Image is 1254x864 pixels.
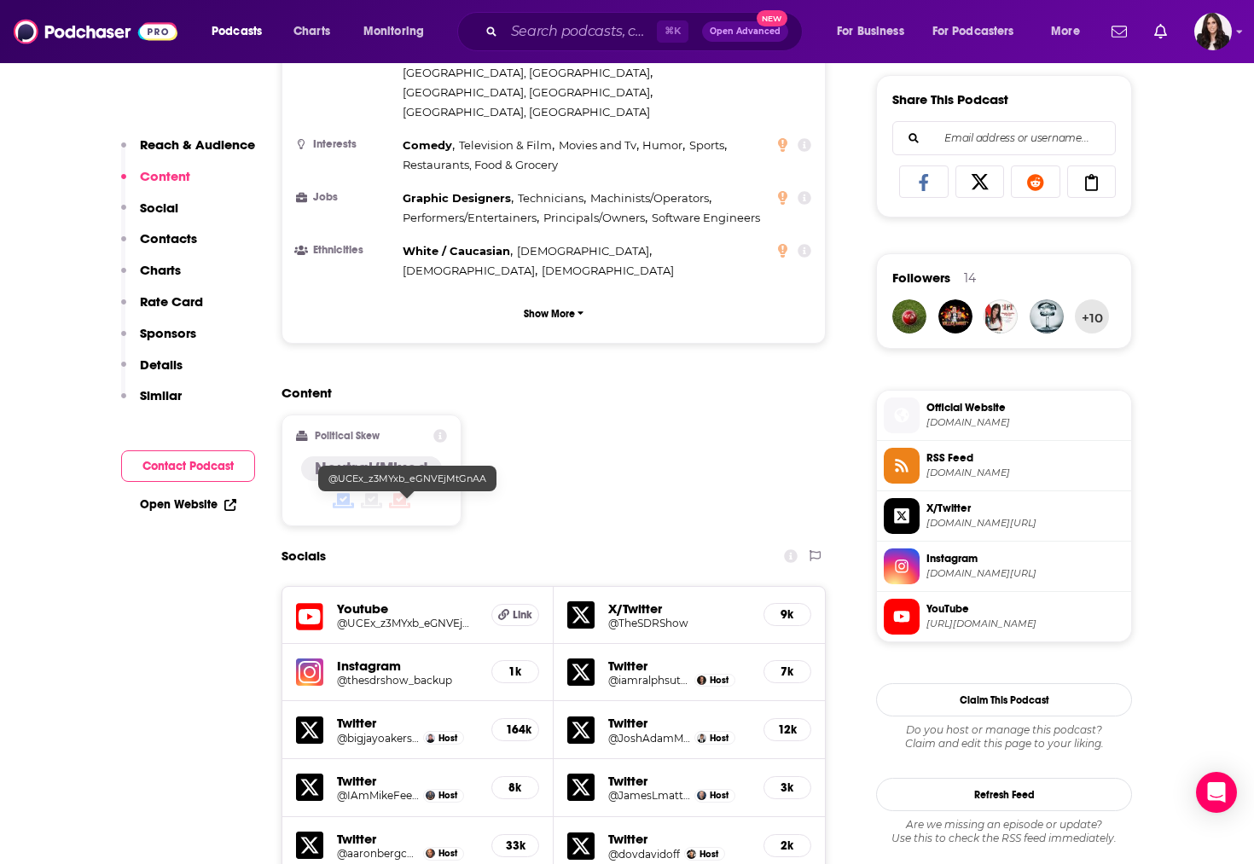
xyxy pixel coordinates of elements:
[337,600,478,617] h5: Youtube
[710,675,729,686] span: Host
[608,773,750,789] h5: Twitter
[14,15,177,48] img: Podchaser - Follow, Share and Rate Podcasts
[403,83,653,102] span: ,
[1194,13,1232,50] img: User Profile
[1030,299,1064,333] img: somethingwitty
[351,18,446,45] button: open menu
[876,818,1132,845] div: Are we missing an episode or update? Use this to check the RSS feed immediately.
[296,658,323,686] img: iconImage
[590,188,711,208] span: ,
[778,607,797,622] h5: 9k
[403,136,455,155] span: ,
[121,293,203,325] button: Rate Card
[697,791,706,800] a: James Mattern
[608,831,750,847] h5: Twitter
[403,188,514,208] span: ,
[543,211,645,224] span: Principals/Owners
[778,722,797,737] h5: 12k
[1067,165,1117,198] a: Copy Link
[608,600,750,617] h5: X/Twitter
[1196,772,1237,813] div: Open Intercom Messenger
[778,780,797,795] h5: 3k
[121,357,183,388] button: Details
[296,139,396,150] h3: Interests
[926,618,1124,630] span: https://www.youtube.com/channel/UCEx_z3MYxb_eGNVEjMtGnAA
[403,105,650,119] span: [GEOGRAPHIC_DATA], [GEOGRAPHIC_DATA]
[926,567,1124,580] span: instagram.com/thesdrshow_backup
[1011,165,1060,198] a: Share on Reddit
[438,848,457,859] span: Host
[1039,18,1101,45] button: open menu
[524,308,575,320] p: Show More
[984,299,1018,333] img: hankiepankie
[1194,13,1232,50] span: Logged in as RebeccaShapiro
[282,540,326,572] h2: Socials
[543,208,647,228] span: ,
[964,270,976,286] div: 14
[513,608,532,622] span: Link
[702,21,788,42] button: Open AdvancedNew
[337,789,419,802] a: @IAmMikeFeeney
[837,20,904,43] span: For Business
[907,122,1101,154] input: Email address or username...
[926,400,1124,415] span: Official Website
[697,734,706,743] img: Josh Adam Meyers
[140,136,255,153] p: Reach & Audience
[140,497,236,512] a: Open Website
[1194,13,1232,50] button: Show profile menu
[473,12,819,51] div: Search podcasts, credits, & more...
[318,466,496,491] div: @UCEx_z3MYxb_eGNVEjMtGnAA
[121,325,196,357] button: Sponsors
[491,604,539,626] a: Link
[608,715,750,731] h5: Twitter
[926,467,1124,479] span: rss.art19.com
[932,20,1014,43] span: For Podcasters
[212,20,262,43] span: Podcasts
[926,450,1124,466] span: RSS Feed
[689,136,727,155] span: ,
[403,208,539,228] span: ,
[926,517,1124,530] span: twitter.com/TheSDRShow
[140,387,182,403] p: Similar
[926,551,1124,566] span: Instagram
[121,168,190,200] button: Content
[121,450,255,482] button: Contact Podcast
[518,188,586,208] span: ,
[506,664,525,679] h5: 1k
[517,241,652,261] span: ,
[337,847,419,860] h5: @aaronbergcomedy
[140,325,196,341] p: Sponsors
[899,165,949,198] a: Share on Facebook
[459,138,552,152] span: Television & Film
[121,387,182,419] button: Similar
[778,838,797,853] h5: 2k
[926,501,1124,516] span: X/Twitter
[506,780,525,795] h5: 8k
[518,191,583,205] span: Technicians
[121,200,178,231] button: Social
[608,732,690,745] a: @JoshAdamMeyers
[426,849,435,858] img: Aaron Berg
[140,293,203,310] p: Rate Card
[200,18,284,45] button: open menu
[892,91,1008,107] h3: Share This Podcast
[608,674,690,687] h5: @iamralphsutton
[825,18,926,45] button: open menu
[700,849,718,860] span: Host
[608,658,750,674] h5: Twitter
[608,617,750,629] h5: @TheSDRShow
[876,778,1132,811] button: Refresh Feed
[426,791,435,800] img: Mike Feeney
[590,191,709,205] span: Machinists/Operators
[892,299,926,333] img: fivehorizons
[710,733,729,744] span: Host
[121,230,197,262] button: Contacts
[1051,20,1080,43] span: More
[884,448,1124,484] a: RSS Feed[DOMAIN_NAME]
[296,245,396,256] h3: Ethnicities
[438,733,457,744] span: Host
[884,548,1124,584] a: Instagram[DOMAIN_NAME][URL]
